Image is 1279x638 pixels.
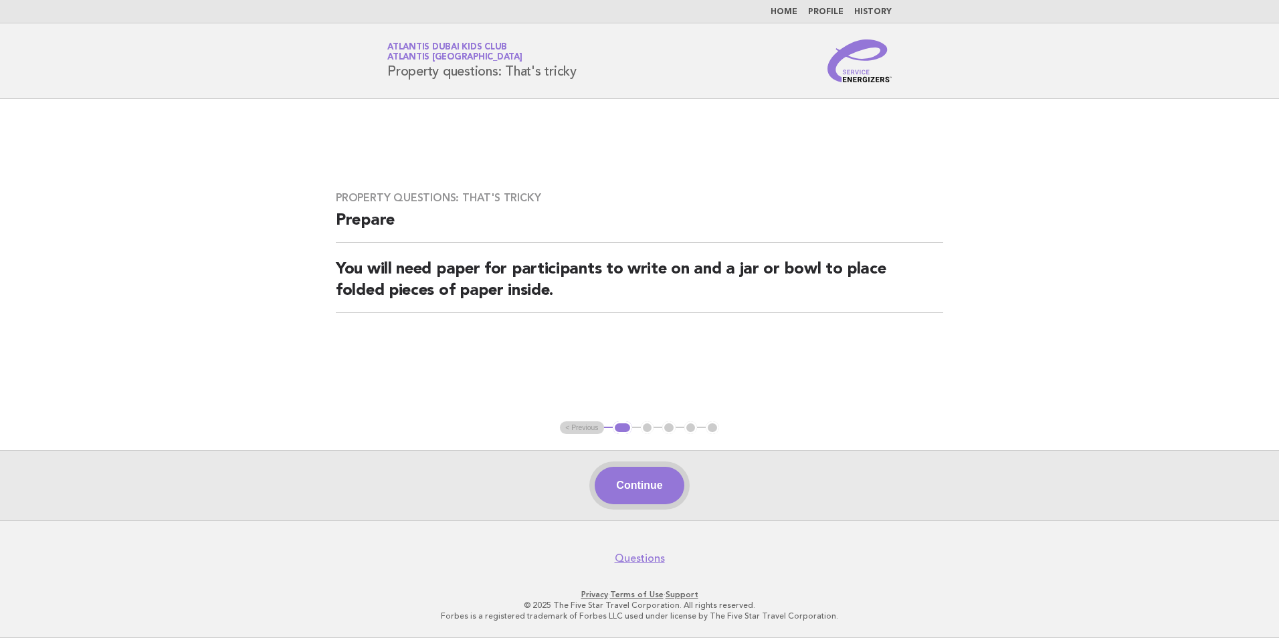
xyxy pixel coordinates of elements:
[336,259,943,313] h2: You will need paper for participants to write on and a jar or bowl to place folded pieces of pape...
[854,8,892,16] a: History
[771,8,797,16] a: Home
[615,552,665,565] a: Questions
[230,611,1049,621] p: Forbes is a registered trademark of Forbes LLC used under license by The Five Star Travel Corpora...
[613,421,632,435] button: 1
[336,210,943,243] h2: Prepare
[336,191,943,205] h3: Property questions: That's tricky
[387,43,522,62] a: Atlantis Dubai Kids ClubAtlantis [GEOGRAPHIC_DATA]
[387,54,522,62] span: Atlantis [GEOGRAPHIC_DATA]
[387,43,577,78] h1: Property questions: That's tricky
[808,8,844,16] a: Profile
[666,590,698,599] a: Support
[610,590,664,599] a: Terms of Use
[230,600,1049,611] p: © 2025 The Five Star Travel Corporation. All rights reserved.
[595,467,684,504] button: Continue
[230,589,1049,600] p: · ·
[827,39,892,82] img: Service Energizers
[581,590,608,599] a: Privacy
